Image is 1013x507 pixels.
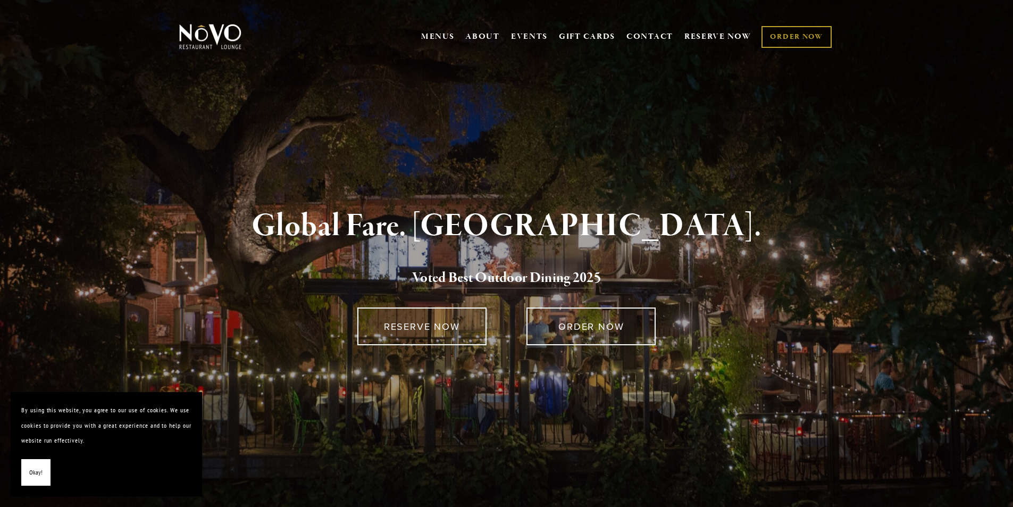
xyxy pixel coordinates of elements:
[511,31,548,42] a: EVENTS
[412,269,594,289] a: Voted Best Outdoor Dining 202
[252,206,761,246] strong: Global Fare. [GEOGRAPHIC_DATA].
[197,267,817,289] h2: 5
[559,27,615,47] a: GIFT CARDS
[526,307,656,345] a: ORDER NOW
[421,31,455,42] a: MENUS
[21,459,51,486] button: Okay!
[465,31,500,42] a: ABOUT
[684,27,751,47] a: RESERVE NOW
[357,307,487,345] a: RESERVE NOW
[21,403,191,448] p: By using this website, you agree to our use of cookies. We use cookies to provide you with a grea...
[177,23,244,50] img: Novo Restaurant &amp; Lounge
[626,27,673,47] a: CONTACT
[11,392,202,496] section: Cookie banner
[761,26,831,48] a: ORDER NOW
[29,465,43,480] span: Okay!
